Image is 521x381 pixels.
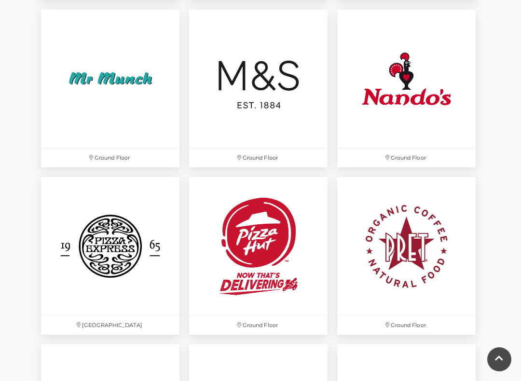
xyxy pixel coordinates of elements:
[36,5,184,172] a: Ground Floor
[332,5,480,172] a: Ground Floor
[332,172,480,340] a: Ground Floor
[184,5,332,172] a: Ground Floor
[189,149,328,167] p: Ground Floor
[36,172,184,340] a: [GEOGRAPHIC_DATA]
[189,316,328,335] p: Ground Floor
[337,316,476,335] p: Ground Floor
[184,172,332,340] a: Ground Floor
[41,316,179,335] p: [GEOGRAPHIC_DATA]
[41,149,179,167] p: Ground Floor
[337,149,476,167] p: Ground Floor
